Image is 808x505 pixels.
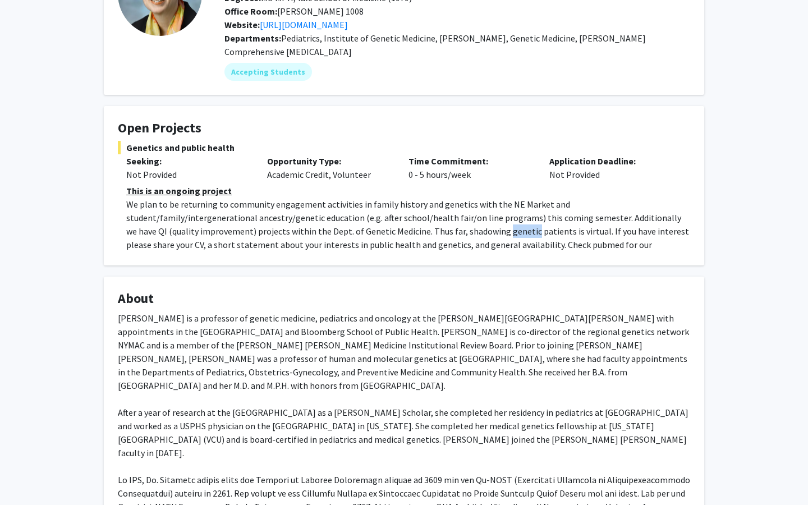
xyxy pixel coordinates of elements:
[118,120,690,136] h4: Open Projects
[224,6,277,17] b: Office Room:
[8,454,48,497] iframe: Chat
[400,154,541,181] div: 0 - 5 hours/week
[118,141,690,154] span: Genetics and public health
[126,168,250,181] div: Not Provided
[224,33,281,44] b: Departments:
[118,291,690,307] h4: About
[126,185,232,196] u: This is an ongoing project
[267,154,391,168] p: Opportunity Type:
[549,154,673,168] p: Application Deadline:
[541,154,682,181] div: Not Provided
[224,33,646,57] span: Pediatrics, Institute of Genetic Medicine, [PERSON_NAME], Genetic Medicine, [PERSON_NAME] Compreh...
[126,154,250,168] p: Seeking:
[224,63,312,81] mat-chip: Accepting Students
[259,154,400,181] div: Academic Credit, Volunteer
[260,19,348,30] a: Opens in a new tab
[224,19,260,30] b: Website:
[408,154,532,168] p: Time Commitment:
[126,198,690,265] p: We plan to be returning to community engagement activities in family history and genetics with th...
[224,6,364,17] span: [PERSON_NAME] 1008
